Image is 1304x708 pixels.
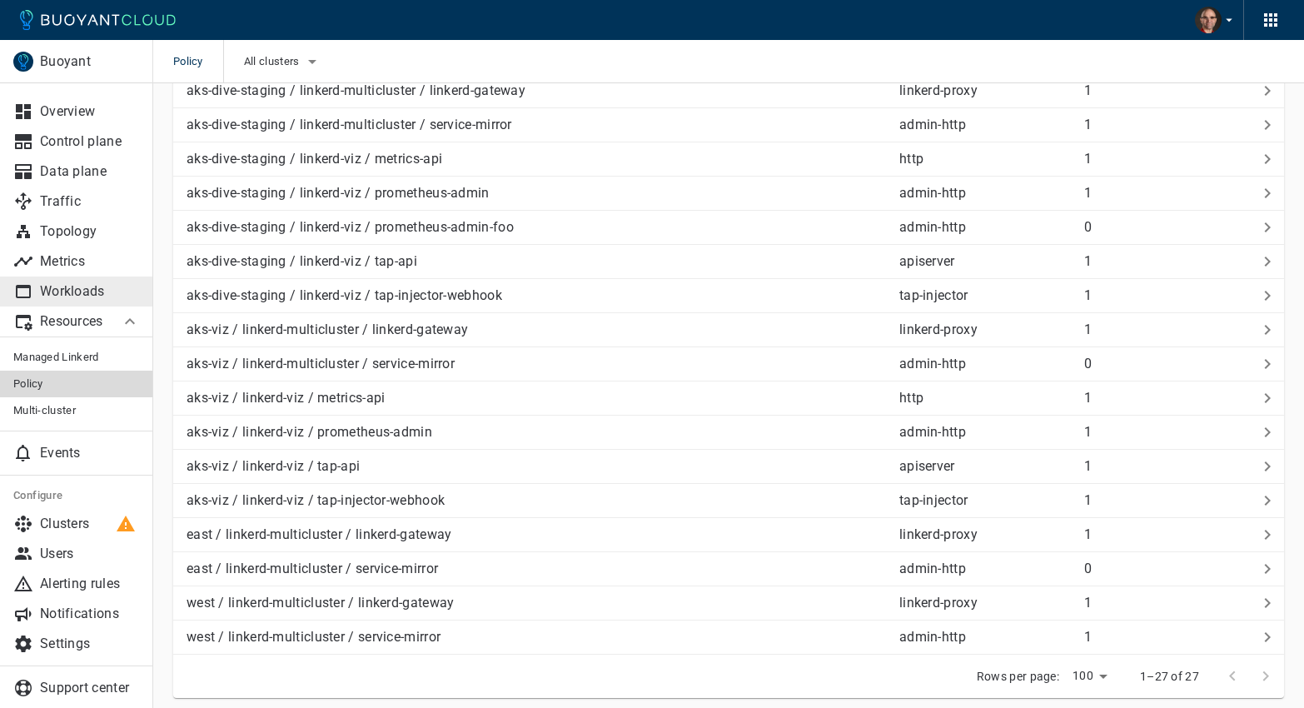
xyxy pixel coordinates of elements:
p: Rows per page: [977,668,1059,685]
p: aks-dive-staging / linkerd-multicluster / service-mirror [187,117,886,133]
p: west / linkerd-multicluster / service-mirror [187,629,886,646]
p: 1–27 of 27 [1140,668,1199,685]
p: aks-dive-staging / linkerd-viz / tap-api [187,253,886,270]
p: Control plane [40,133,140,150]
p: Clusters [40,516,140,532]
p: Users [40,546,140,562]
p: east / linkerd-multicluster / linkerd-gateway [187,526,886,543]
p: admin-http [899,117,1071,133]
p: Events [40,445,140,461]
p: Resources [40,313,107,330]
p: tap-injector [899,287,1071,304]
p: Support center [40,680,140,696]
p: aks-dive-staging / linkerd-multicluster / linkerd-gateway [187,82,886,99]
p: 0 [1084,219,1251,236]
p: Topology [40,223,140,240]
p: linkerd-proxy [899,595,1071,611]
p: linkerd-proxy [899,526,1071,543]
p: Traffic [40,193,140,210]
p: admin-http [899,561,1071,577]
p: aks-dive-staging / linkerd-viz / prometheus-admin [187,185,886,202]
p: 1 [1084,595,1251,611]
img: Travis Beckham [1195,7,1222,33]
p: 1 [1084,287,1251,304]
p: Metrics [40,253,140,270]
p: linkerd-proxy [899,322,1071,338]
p: west / linkerd-multicluster / linkerd-gateway [187,595,886,611]
p: 1 [1084,322,1251,338]
p: 1 [1084,390,1251,406]
p: east / linkerd-multicluster / service-mirror [187,561,886,577]
span: Multi-cluster [13,404,140,417]
p: admin-http [899,356,1071,372]
p: Buoyant [40,53,139,70]
h5: Configure [13,489,140,502]
p: admin-http [899,219,1071,236]
p: Notifications [40,606,140,622]
p: aks-viz / linkerd-viz / metrics-api [187,390,886,406]
p: 0 [1084,561,1251,577]
button: All clusters [244,49,323,74]
span: All clusters [244,55,303,68]
p: http [899,151,1071,167]
p: Data plane [40,163,140,180]
div: 100 [1066,664,1113,688]
p: admin-http [899,424,1071,441]
span: Policy [173,40,223,83]
p: 1 [1084,151,1251,167]
p: 1 [1084,629,1251,646]
p: linkerd-proxy [899,82,1071,99]
p: aks-dive-staging / linkerd-viz / metrics-api [187,151,886,167]
p: 1 [1084,253,1251,270]
p: aks-viz / linkerd-viz / tap-api [187,458,886,475]
p: 0 [1084,356,1251,372]
p: 1 [1084,458,1251,475]
p: 1 [1084,526,1251,543]
p: Overview [40,103,140,120]
p: 1 [1084,424,1251,441]
p: 1 [1084,492,1251,509]
p: 1 [1084,185,1251,202]
p: 1 [1084,117,1251,133]
p: tap-injector [899,492,1071,509]
p: Workloads [40,283,140,300]
p: aks-viz / linkerd-viz / prometheus-admin [187,424,886,441]
p: apiserver [899,458,1071,475]
span: Policy [13,377,140,391]
p: admin-http [899,629,1071,646]
p: http [899,390,1071,406]
p: aks-viz / linkerd-viz / tap-injector-webhook [187,492,886,509]
p: Settings [40,636,140,652]
p: aks-dive-staging / linkerd-viz / tap-injector-webhook [187,287,886,304]
p: aks-dive-staging / linkerd-viz / prometheus-admin-foo [187,219,886,236]
p: Alerting rules [40,576,140,592]
p: 1 [1084,82,1251,99]
p: admin-http [899,185,1071,202]
p: aks-viz / linkerd-multicluster / service-mirror [187,356,886,372]
img: Buoyant [13,52,33,72]
p: aks-viz / linkerd-multicluster / linkerd-gateway [187,322,886,338]
p: apiserver [899,253,1071,270]
span: Managed Linkerd [13,351,140,364]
